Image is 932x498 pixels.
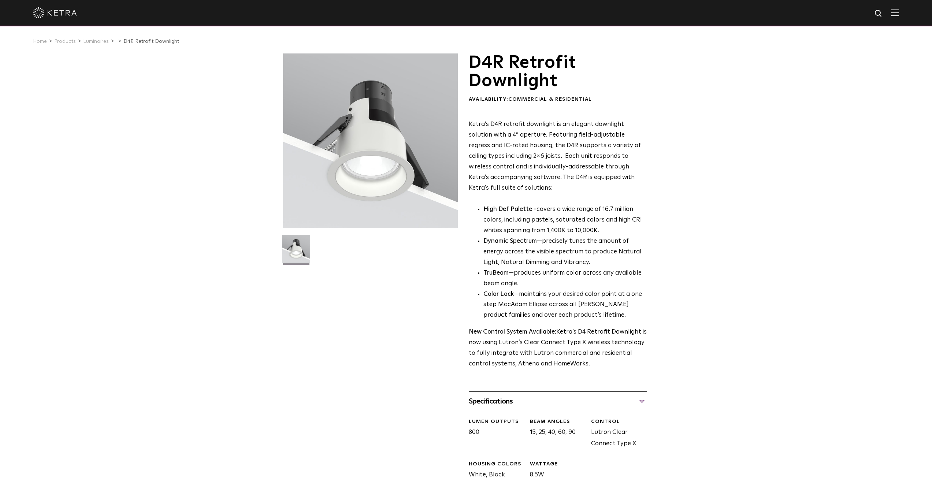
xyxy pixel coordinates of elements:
[524,418,586,450] div: 15, 25, 40, 60, 90
[282,235,310,268] img: D4R Retrofit Downlight
[54,39,76,44] a: Products
[463,418,524,450] div: 800
[463,461,524,481] div: White, Black
[891,9,899,16] img: Hamburger%20Nav.svg
[469,461,524,468] div: HOUSING COLORS
[524,461,586,481] div: 8.5W
[469,96,647,103] div: Availability:
[469,119,647,193] p: Ketra’s D4R retrofit downlight is an elegant downlight solution with a 4” aperture. Featuring fie...
[483,236,647,268] li: —precisely tunes the amount of energy across the visible spectrum to produce Natural Light, Natur...
[483,291,514,297] strong: Color Lock
[591,418,647,425] div: CONTROL
[483,238,537,244] strong: Dynamic Spectrum
[83,39,109,44] a: Luminaires
[469,395,647,407] div: Specifications
[469,53,647,90] h1: D4R Retrofit Downlight
[874,9,883,18] img: search icon
[483,204,647,236] p: covers a wide range of 16.7 million colors, including pastels, saturated colors and high CRI whit...
[33,7,77,18] img: ketra-logo-2019-white
[586,418,647,450] div: Lutron Clear Connect Type X
[530,418,586,425] div: Beam Angles
[33,39,47,44] a: Home
[469,329,556,335] strong: New Control System Available:
[469,327,647,369] p: Ketra’s D4 Retrofit Downlight is now using Lutron’s Clear Connect Type X wireless technology to f...
[530,461,586,468] div: WATTAGE
[483,289,647,321] li: —maintains your desired color point at a one step MacAdam Ellipse across all [PERSON_NAME] produc...
[483,268,647,289] li: —produces uniform color across any available beam angle.
[123,39,179,44] a: D4R Retrofit Downlight
[483,270,509,276] strong: TruBeam
[483,206,536,212] strong: High Def Palette -
[508,97,592,102] span: Commercial & Residential
[469,418,524,425] div: LUMEN OUTPUTS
